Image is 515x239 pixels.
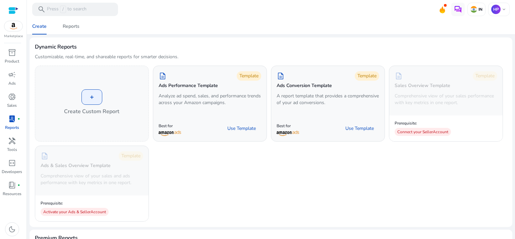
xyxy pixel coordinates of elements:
p: Product [5,58,19,64]
div: Template [237,71,261,81]
h5: Ads Performance Template [159,83,218,89]
div: Connect your Seller Account [395,128,451,136]
p: Resources [3,191,21,197]
span: fiber_manual_record [17,117,20,120]
div: Template [119,151,143,161]
span: fiber_manual_record [17,184,20,186]
span: description [395,72,403,80]
h5: Ads Conversion Template [277,83,332,89]
p: Press to search [47,6,87,13]
p: Tools [7,147,17,153]
span: code_blocks [8,159,16,167]
span: donut_small [8,93,16,101]
p: Prerequisite: [41,201,109,206]
span: description [159,72,167,80]
p: Ads [8,80,16,86]
p: Customizable, real-time, and shareable reports for smarter decisions. [35,54,178,60]
span: book_4 [8,181,16,189]
h4: Create Custom Report [64,107,119,115]
p: IN [477,7,482,12]
p: Comprehensive view of your sales and ads performance with key metrics in one report. [41,173,143,186]
span: Use Template [345,125,374,132]
button: Use Template [222,123,261,134]
h5: Ads & Sales Overview Template [41,163,111,169]
span: / [60,6,66,13]
button: Use Template [340,123,379,134]
p: A report template that provides a comprehensive of your ad conversions. [277,93,379,106]
div: Create [32,24,47,29]
span: Use Template [227,125,256,132]
p: Comprehensive view of your sales performance with key metrics in one report. [395,93,497,106]
h5: Sales Overview Template [395,83,450,89]
span: dark_mode [8,225,16,233]
p: Prerequisite: [395,121,451,126]
img: amazon.svg [4,21,22,31]
span: handyman [8,137,16,145]
h3: Dynamic Reports [35,43,77,51]
p: HP [491,5,501,14]
span: search [38,5,46,13]
span: description [41,152,49,160]
div: Activate your Ads & Seller Account [41,208,109,216]
p: Sales [7,102,17,108]
div: + [81,89,102,105]
p: Marketplace [4,34,23,39]
p: Analyze ad spend, sales, and performance trends across your Amazon campaigns. [159,93,261,106]
img: in.svg [470,6,477,13]
span: description [277,72,285,80]
p: Best for [159,123,181,129]
p: Best for [277,123,299,129]
div: Reports [63,24,79,29]
span: campaign [8,71,16,79]
p: Reports [5,125,19,131]
p: Developers [2,169,22,175]
div: Template [355,71,379,81]
span: keyboard_arrow_down [501,7,507,12]
span: lab_profile [8,115,16,123]
span: inventory_2 [8,49,16,57]
div: Template [473,71,497,81]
